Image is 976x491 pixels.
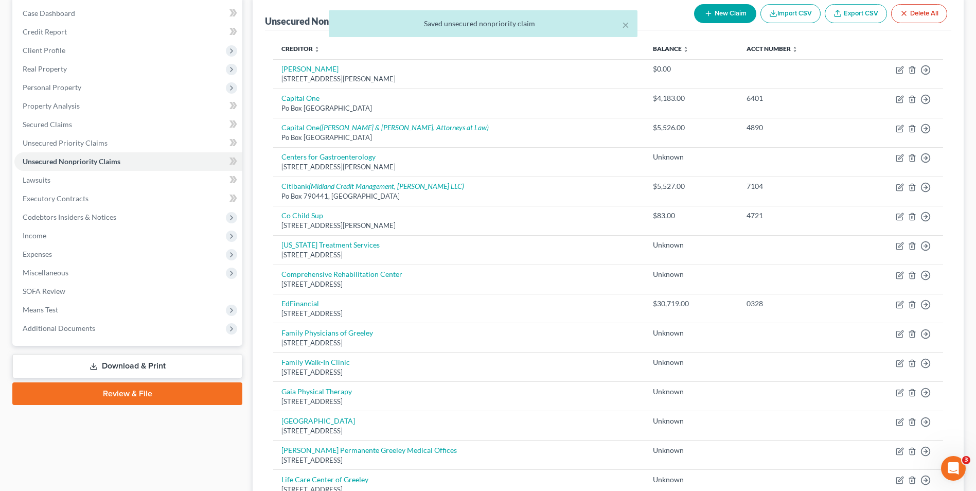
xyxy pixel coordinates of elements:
[320,123,489,132] i: ([PERSON_NAME] & [PERSON_NAME], Attorneys at Law)
[747,181,843,191] div: 7104
[683,46,689,52] i: unfold_more
[23,176,50,184] span: Lawsuits
[792,46,798,52] i: unfold_more
[23,46,65,55] span: Client Profile
[281,103,636,113] div: Po Box [GEOGRAPHIC_DATA]
[653,387,730,397] div: Unknown
[337,19,629,29] div: Saved unsecured nonpriority claim
[14,115,242,134] a: Secured Claims
[653,299,730,309] div: $30,719.00
[281,328,373,337] a: Family Physicians of Greeley
[14,97,242,115] a: Property Analysis
[314,46,320,52] i: unfold_more
[14,282,242,301] a: SOFA Review
[281,455,636,465] div: [STREET_ADDRESS]
[653,240,730,250] div: Unknown
[281,240,380,249] a: [US_STATE] Treatment Services
[23,250,52,258] span: Expenses
[653,416,730,426] div: Unknown
[23,157,120,166] span: Unsecured Nonpriority Claims
[825,4,887,23] a: Export CSV
[747,211,843,221] div: 4721
[23,268,68,277] span: Miscellaneous
[23,305,58,314] span: Means Test
[281,446,457,454] a: [PERSON_NAME] Permanente Greeley Medical Offices
[23,324,95,332] span: Additional Documents
[747,299,843,309] div: 0328
[23,101,80,110] span: Property Analysis
[281,191,636,201] div: Po Box 790441, [GEOGRAPHIC_DATA]
[281,182,464,190] a: Citibank(Midland Credit Management, [PERSON_NAME] LLC)
[281,279,636,289] div: [STREET_ADDRESS]
[747,122,843,133] div: 4890
[653,64,730,74] div: $0.00
[281,426,636,436] div: [STREET_ADDRESS]
[281,133,636,143] div: Po Box [GEOGRAPHIC_DATA]
[281,74,636,84] div: [STREET_ADDRESS][PERSON_NAME]
[941,456,966,481] iframe: Intercom live chat
[14,134,242,152] a: Unsecured Priority Claims
[23,120,72,129] span: Secured Claims
[962,456,970,464] span: 3
[14,189,242,208] a: Executory Contracts
[281,64,339,73] a: [PERSON_NAME]
[281,387,352,396] a: Gaia Physical Therapy
[281,367,636,377] div: [STREET_ADDRESS]
[760,4,821,23] button: Import CSV
[281,250,636,260] div: [STREET_ADDRESS]
[281,416,355,425] a: [GEOGRAPHIC_DATA]
[747,93,843,103] div: 6401
[653,93,730,103] div: $4,183.00
[12,382,242,405] a: Review & File
[653,357,730,367] div: Unknown
[281,123,489,132] a: Capital One([PERSON_NAME] & [PERSON_NAME], Attorneys at Law)
[281,358,350,366] a: Family Walk-In Clinic
[653,475,730,485] div: Unknown
[653,445,730,455] div: Unknown
[281,309,636,319] div: [STREET_ADDRESS]
[747,45,798,52] a: Acct Number unfold_more
[653,328,730,338] div: Unknown
[281,475,368,484] a: Life Care Center of Greeley
[653,181,730,191] div: $5,527.00
[281,94,320,102] a: Capital One
[281,221,636,231] div: [STREET_ADDRESS][PERSON_NAME]
[281,338,636,348] div: [STREET_ADDRESS]
[281,270,402,278] a: Comprehensive Rehabilitation Center
[14,171,242,189] a: Lawsuits
[23,138,108,147] span: Unsecured Priority Claims
[891,4,947,23] button: Delete All
[23,83,81,92] span: Personal Property
[653,211,730,221] div: $83.00
[14,152,242,171] a: Unsecured Nonpriority Claims
[653,122,730,133] div: $5,526.00
[281,162,636,172] div: [STREET_ADDRESS][PERSON_NAME]
[23,64,67,73] span: Real Property
[23,194,88,203] span: Executory Contracts
[23,287,65,295] span: SOFA Review
[23,213,116,221] span: Codebtors Insiders & Notices
[653,152,730,162] div: Unknown
[622,19,629,31] button: ×
[281,299,319,308] a: EdFinancial
[12,354,242,378] a: Download & Print
[694,4,756,23] button: New Claim
[23,9,75,17] span: Case Dashboard
[653,269,730,279] div: Unknown
[14,4,242,23] a: Case Dashboard
[281,152,376,161] a: Centers for Gastroenterology
[309,182,464,190] i: (Midland Credit Management, [PERSON_NAME] LLC)
[653,45,689,52] a: Balance unfold_more
[281,45,320,52] a: Creditor unfold_more
[23,231,46,240] span: Income
[281,397,636,407] div: [STREET_ADDRESS]
[281,211,323,220] a: Co Child Sup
